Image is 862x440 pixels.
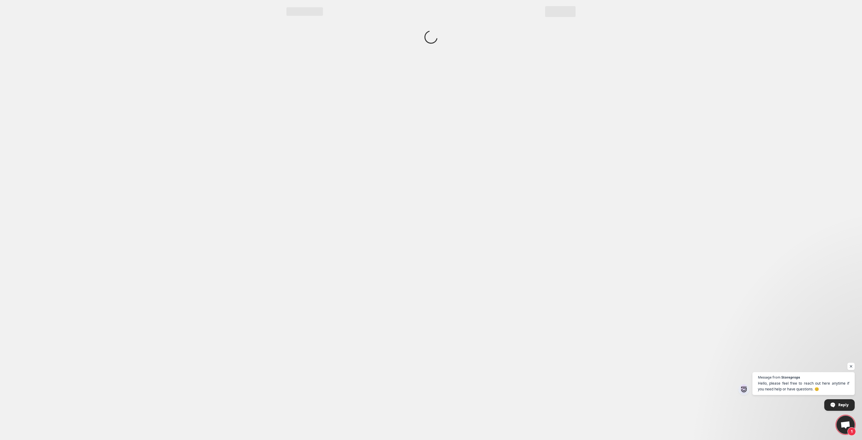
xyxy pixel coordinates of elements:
span: Storeprops [781,375,800,379]
span: Message from [758,375,780,379]
span: Hello, please feel free to reach out here anytime if you need help or have questions. 😊 [758,380,849,392]
span: 1 [847,427,856,436]
span: Reply [838,400,849,410]
div: Open chat [836,416,855,434]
